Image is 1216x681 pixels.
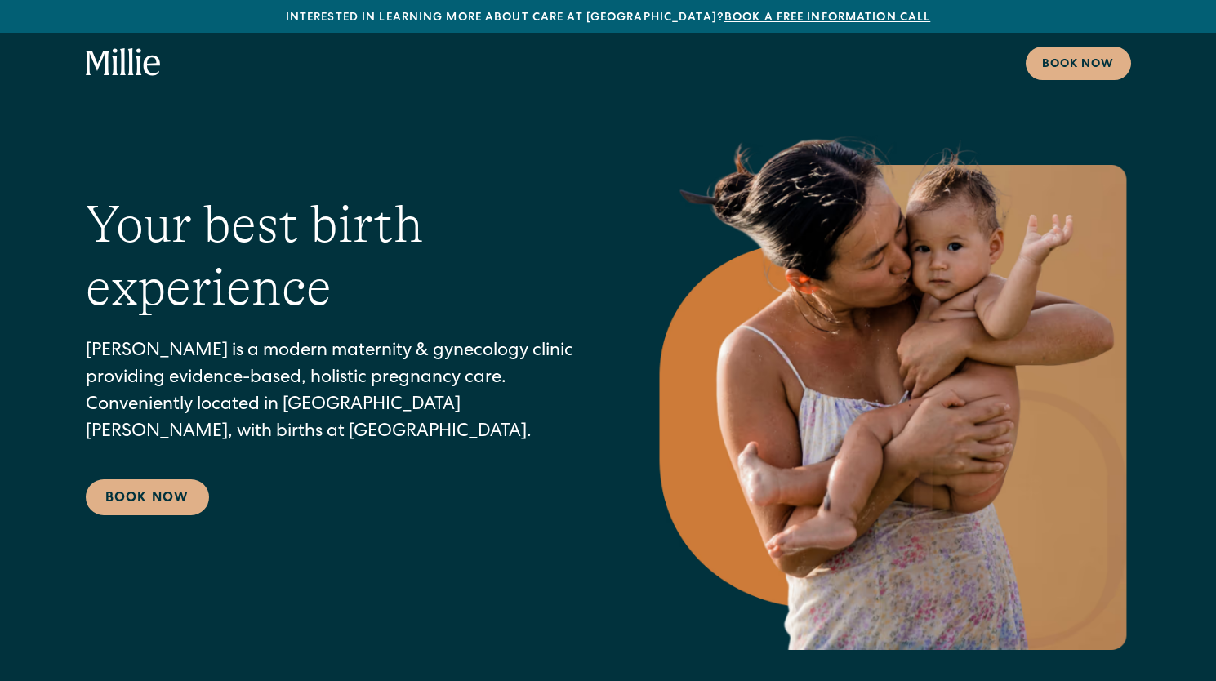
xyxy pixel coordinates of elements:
[1042,56,1115,73] div: Book now
[724,12,930,24] a: Book a free information call
[86,339,589,447] p: [PERSON_NAME] is a modern maternity & gynecology clinic providing evidence-based, holistic pregna...
[86,48,161,78] a: home
[86,479,209,515] a: Book Now
[1026,47,1131,80] a: Book now
[654,111,1131,650] img: Mother holding and kissing her baby on the cheek.
[86,194,589,319] h1: Your best birth experience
